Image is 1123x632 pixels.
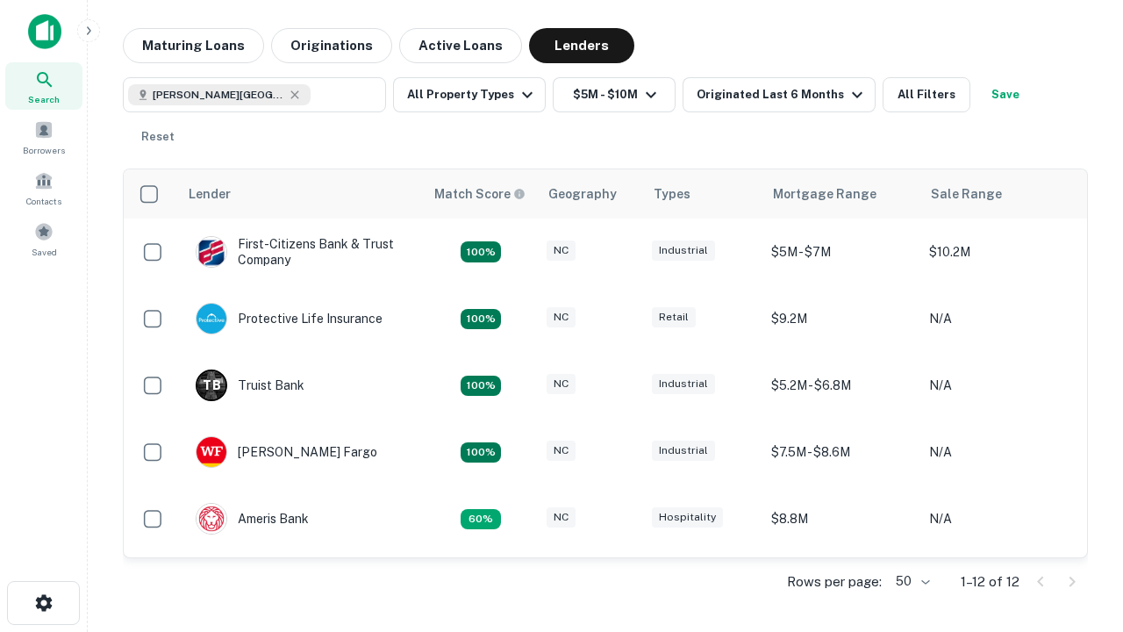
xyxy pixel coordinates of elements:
[203,377,220,395] p: T B
[762,219,920,285] td: $5M - $7M
[434,184,526,204] div: Capitalize uses an advanced AI algorithm to match your search with the best lender. The match sco...
[424,169,538,219] th: Capitalize uses an advanced AI algorithm to match your search with the best lender. The match sco...
[32,245,57,259] span: Saved
[434,184,522,204] h6: Match Score
[538,169,643,219] th: Geography
[26,194,61,208] span: Contacts
[23,143,65,157] span: Borrowers
[652,241,715,261] div: Industrial
[5,62,82,110] a: Search
[977,77,1034,112] button: Save your search to get updates of matches that match your search criteria.
[197,504,226,534] img: picture
[920,285,1078,352] td: N/A
[652,507,723,528] div: Hospitality
[762,285,920,352] td: $9.2M
[196,370,304,401] div: Truist Bank
[762,552,920,619] td: $9.2M
[196,503,309,535] div: Ameris Bank
[547,374,576,394] div: NC
[762,419,920,485] td: $7.5M - $8.6M
[461,376,501,397] div: Matching Properties: 3, hasApolloMatch: undefined
[399,28,522,63] button: Active Loans
[196,236,406,268] div: First-citizens Bank & Trust Company
[461,442,501,463] div: Matching Properties: 2, hasApolloMatch: undefined
[547,441,576,461] div: NC
[652,441,715,461] div: Industrial
[920,552,1078,619] td: N/A
[697,84,868,105] div: Originated Last 6 Months
[920,219,1078,285] td: $10.2M
[461,509,501,530] div: Matching Properties: 1, hasApolloMatch: undefined
[920,485,1078,552] td: N/A
[553,77,676,112] button: $5M - $10M
[920,419,1078,485] td: N/A
[787,571,882,592] p: Rows per page:
[889,569,933,594] div: 50
[762,485,920,552] td: $8.8M
[961,571,1019,592] p: 1–12 of 12
[461,309,501,330] div: Matching Properties: 2, hasApolloMatch: undefined
[28,92,60,106] span: Search
[196,303,383,334] div: Protective Life Insurance
[461,241,501,262] div: Matching Properties: 2, hasApolloMatch: undefined
[5,215,82,262] a: Saved
[130,119,186,154] button: Reset
[529,28,634,63] button: Lenders
[773,183,876,205] div: Mortgage Range
[883,77,970,112] button: All Filters
[547,241,576,261] div: NC
[548,183,617,205] div: Geography
[393,77,546,112] button: All Property Types
[197,237,226,267] img: picture
[271,28,392,63] button: Originations
[652,307,696,327] div: Retail
[920,352,1078,419] td: N/A
[28,14,61,49] img: capitalize-icon.png
[1035,435,1123,520] iframe: Chat Widget
[547,307,576,327] div: NC
[920,169,1078,219] th: Sale Range
[178,169,424,219] th: Lender
[654,183,690,205] div: Types
[5,113,82,161] a: Borrowers
[683,77,876,112] button: Originated Last 6 Months
[643,169,762,219] th: Types
[197,304,226,334] img: picture
[547,507,576,528] div: NC
[931,183,1002,205] div: Sale Range
[5,164,82,212] a: Contacts
[153,87,284,103] span: [PERSON_NAME][GEOGRAPHIC_DATA], [GEOGRAPHIC_DATA]
[762,352,920,419] td: $5.2M - $6.8M
[196,436,377,468] div: [PERSON_NAME] Fargo
[652,374,715,394] div: Industrial
[123,28,264,63] button: Maturing Loans
[762,169,920,219] th: Mortgage Range
[197,437,226,467] img: picture
[189,183,231,205] div: Lender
